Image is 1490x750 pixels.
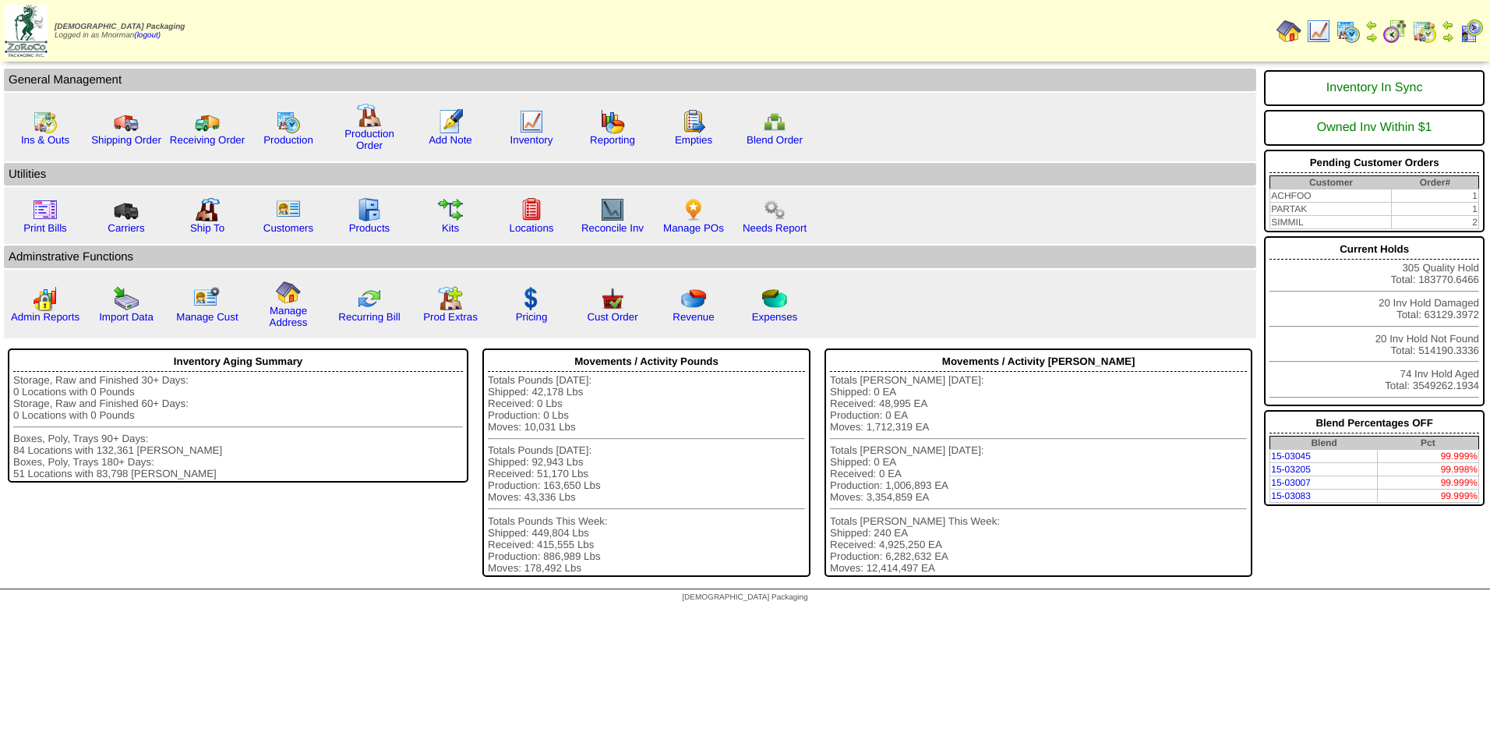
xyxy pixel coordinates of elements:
img: cabinet.gif [357,197,382,222]
div: Storage, Raw and Finished 30+ Days: 0 Locations with 0 Pounds Storage, Raw and Finished 60+ Days:... [13,374,463,479]
img: graph.gif [600,109,625,134]
img: workflow.gif [438,197,463,222]
a: Reporting [590,134,635,146]
img: cust_order.png [600,286,625,311]
td: 1 [1392,189,1479,203]
td: 99.999% [1378,450,1479,463]
img: truck3.gif [114,197,139,222]
a: Inventory [510,134,553,146]
img: invoice2.gif [33,197,58,222]
img: arrowleft.gif [1365,19,1378,31]
img: home.gif [276,280,301,305]
img: arrowright.gif [1442,31,1454,44]
th: Blend [1270,437,1378,450]
div: Owned Inv Within $1 [1269,113,1479,143]
img: line_graph2.gif [600,197,625,222]
td: PARTAK [1270,203,1392,216]
a: Add Note [429,134,472,146]
a: Products [349,222,390,234]
img: calendarinout.gif [33,109,58,134]
a: Prod Extras [423,311,478,323]
a: Revenue [673,311,714,323]
a: 15-03083 [1271,490,1311,501]
th: Order# [1392,176,1479,189]
img: pie_chart2.png [762,286,787,311]
a: Needs Report [743,222,807,234]
img: zoroco-logo-small.webp [5,5,48,57]
div: Blend Percentages OFF [1269,413,1479,433]
td: General Management [4,69,1256,91]
img: reconcile.gif [357,286,382,311]
img: customers.gif [276,197,301,222]
div: Movements / Activity Pounds [488,352,805,372]
a: Print Bills [23,222,67,234]
a: Cust Order [587,311,637,323]
div: Movements / Activity [PERSON_NAME] [830,352,1247,372]
img: truck.gif [114,109,139,134]
img: arrowright.gif [1365,31,1378,44]
img: dollar.gif [519,286,544,311]
a: 15-03007 [1271,477,1311,488]
td: 99.999% [1378,490,1479,503]
a: Recurring Bill [338,311,400,323]
img: calendarprod.gif [1336,19,1361,44]
th: Customer [1270,176,1392,189]
img: orders.gif [438,109,463,134]
img: factory.gif [357,103,382,128]
img: calendarinout.gif [1412,19,1437,44]
img: calendarblend.gif [1382,19,1407,44]
a: Admin Reports [11,311,79,323]
span: [DEMOGRAPHIC_DATA] Packaging [682,593,807,602]
a: Carriers [108,222,144,234]
img: network.png [762,109,787,134]
span: Logged in as Mnorman [55,23,185,40]
div: Totals [PERSON_NAME] [DATE]: Shipped: 0 EA Received: 48,995 EA Production: 0 EA Moves: 1,712,319 ... [830,374,1247,574]
img: import.gif [114,286,139,311]
img: prodextras.gif [438,286,463,311]
td: 1 [1392,203,1479,216]
img: calendarprod.gif [276,109,301,134]
img: graph2.png [33,286,58,311]
a: Import Data [99,311,154,323]
a: Empties [675,134,712,146]
div: Pending Customer Orders [1269,153,1479,173]
img: calendarcustomer.gif [1459,19,1484,44]
img: arrowleft.gif [1442,19,1454,31]
a: Manage Address [270,305,308,328]
a: Production [263,134,313,146]
img: factory2.gif [195,197,220,222]
a: Manage POs [663,222,724,234]
th: Pct [1378,437,1479,450]
td: 99.999% [1378,476,1479,490]
td: 2 [1392,216,1479,229]
a: Locations [509,222,553,234]
div: Inventory In Sync [1269,73,1479,103]
a: 15-03045 [1271,451,1311,462]
a: Ins & Outs [21,134,69,146]
span: [DEMOGRAPHIC_DATA] Packaging [55,23,185,31]
a: Receiving Order [170,134,245,146]
a: Production Order [344,128,394,151]
img: home.gif [1276,19,1301,44]
div: Current Holds [1269,239,1479,260]
a: (logout) [134,31,161,40]
a: Blend Order [747,134,803,146]
div: 305 Quality Hold Total: 183770.6466 20 Inv Hold Damaged Total: 63129.3972 20 Inv Hold Not Found T... [1264,236,1485,406]
td: SIMMIL [1270,216,1392,229]
img: truck2.gif [195,109,220,134]
img: workflow.png [762,197,787,222]
a: 15-03205 [1271,464,1311,475]
img: line_graph.gif [519,109,544,134]
td: 99.998% [1378,463,1479,476]
img: locations.gif [519,197,544,222]
a: Kits [442,222,459,234]
img: line_graph.gif [1306,19,1331,44]
img: po.png [681,197,706,222]
a: Ship To [190,222,224,234]
a: Manage Cust [176,311,238,323]
td: ACHFOO [1270,189,1392,203]
a: Shipping Order [91,134,161,146]
td: Utilities [4,163,1256,186]
a: Reconcile Inv [581,222,644,234]
a: Pricing [516,311,548,323]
